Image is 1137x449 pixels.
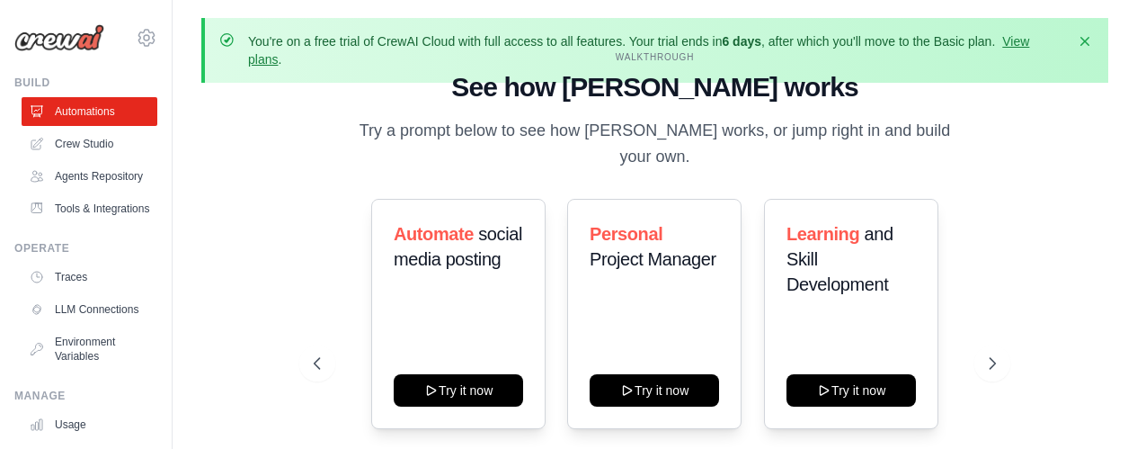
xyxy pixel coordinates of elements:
[394,224,474,244] span: Automate
[786,224,859,244] span: Learning
[22,410,157,439] a: Usage
[353,118,957,171] p: Try a prompt below to see how [PERSON_NAME] works, or jump right in and build your own.
[722,34,761,49] strong: 6 days
[22,263,157,292] a: Traces
[14,241,157,256] div: Operate
[248,32,1065,68] p: You're on a free trial of CrewAI Cloud with full access to all features. Your trial ends in , aft...
[22,97,157,126] a: Automations
[314,50,996,64] div: WALKTHROUGH
[394,374,523,407] button: Try it now
[14,24,104,51] img: Logo
[14,389,157,403] div: Manage
[14,76,157,90] div: Build
[590,249,716,269] span: Project Manager
[22,328,157,371] a: Environment Variables
[22,194,157,223] a: Tools & Integrations
[22,162,157,191] a: Agents Repository
[314,71,996,103] h1: See how [PERSON_NAME] works
[22,130,157,158] a: Crew Studio
[394,224,522,269] span: social media posting
[590,374,719,407] button: Try it now
[590,224,662,244] span: Personal
[786,224,893,294] span: and Skill Development
[786,374,916,407] button: Try it now
[22,295,157,324] a: LLM Connections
